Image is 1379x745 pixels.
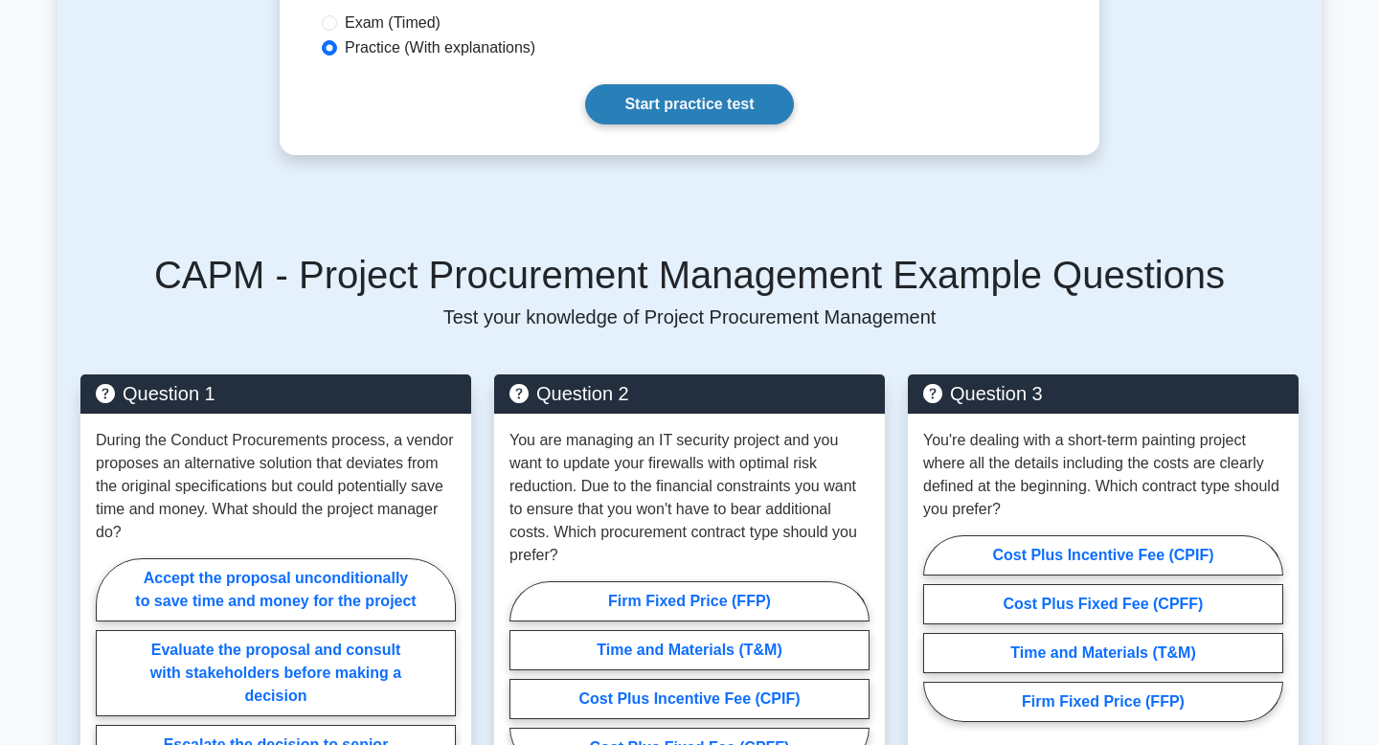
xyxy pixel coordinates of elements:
[96,558,456,621] label: Accept the proposal unconditionally to save time and money for the project
[923,382,1283,405] h5: Question 3
[96,429,456,544] p: During the Conduct Procurements process, a vendor proposes an alternative solution that deviates ...
[80,305,1299,328] p: Test your knowledge of Project Procurement Management
[80,252,1299,298] h5: CAPM - Project Procurement Management Example Questions
[509,429,870,567] p: You are managing an IT security project and you want to update your firewalls with optimal risk r...
[345,11,441,34] label: Exam (Timed)
[345,36,535,59] label: Practice (With explanations)
[509,679,870,719] label: Cost Plus Incentive Fee (CPIF)
[923,429,1283,521] p: You're dealing with a short-term painting project where all the details including the costs are c...
[509,382,870,405] h5: Question 2
[509,630,870,670] label: Time and Materials (T&M)
[923,584,1283,624] label: Cost Plus Fixed Fee (CPFF)
[923,682,1283,722] label: Firm Fixed Price (FFP)
[923,535,1283,576] label: Cost Plus Incentive Fee (CPIF)
[509,581,870,621] label: Firm Fixed Price (FFP)
[923,633,1283,673] label: Time and Materials (T&M)
[96,382,456,405] h5: Question 1
[585,84,793,124] a: Start practice test
[96,630,456,716] label: Evaluate the proposal and consult with stakeholders before making a decision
